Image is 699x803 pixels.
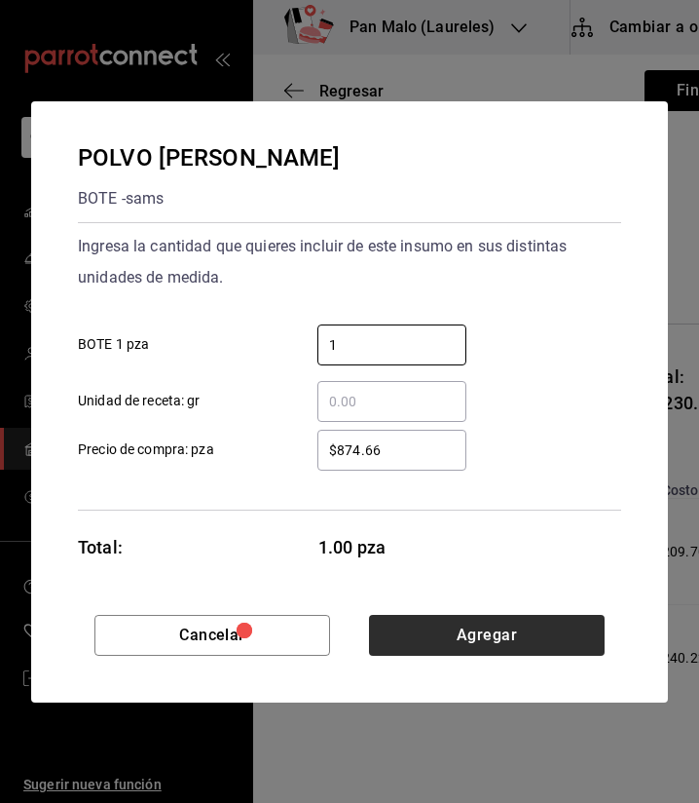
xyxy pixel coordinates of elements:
div: Ingresa la cantidad que quieres incluir de este insumo en sus distintas unidades de medida. [78,231,621,293]
input: Unidad de receta: gr [317,390,466,413]
input: Precio de compra: pza [317,439,466,462]
span: BOTE 1 pza [78,334,149,355]
button: Agregar [369,615,605,656]
div: Total: [78,534,123,560]
div: BOTE - sams [78,183,341,214]
input: BOTE 1 pza [317,333,466,357]
div: POLVO [PERSON_NAME] [78,140,341,175]
span: Unidad de receta: gr [78,391,201,411]
span: 1.00 pza [318,534,467,560]
span: Precio de compra: pza [78,440,214,460]
button: Cancelar [94,615,330,656]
